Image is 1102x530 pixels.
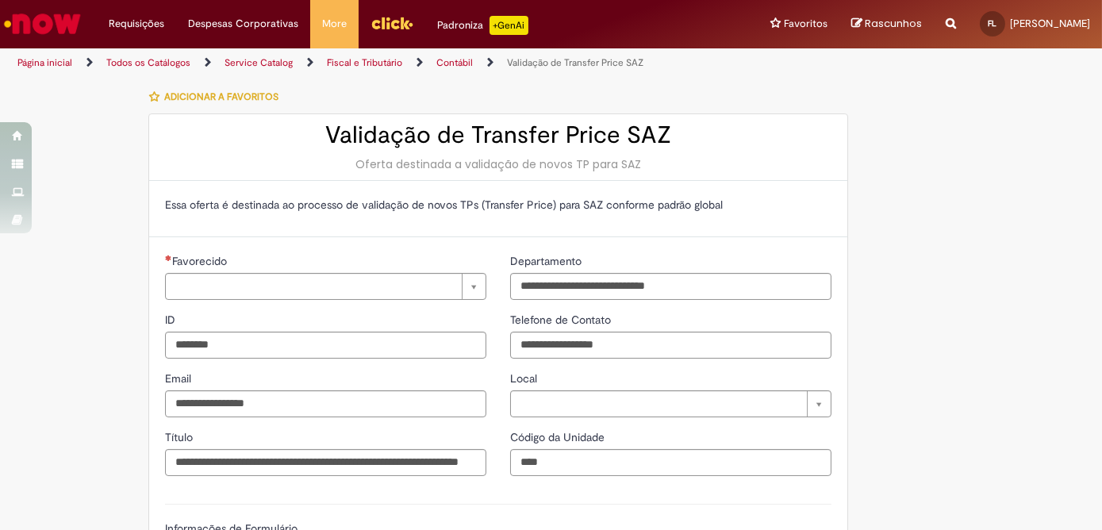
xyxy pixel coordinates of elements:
[507,56,643,69] a: Validação de Transfer Price SAZ
[165,273,486,300] a: Limpar campo Favorecido
[1010,17,1090,30] span: [PERSON_NAME]
[436,56,473,69] a: Contábil
[784,16,827,32] span: Favoritos
[165,255,172,261] span: Necessários
[490,16,528,35] p: +GenAi
[510,273,831,300] input: Departamento
[2,8,83,40] img: ServiceNow
[106,56,190,69] a: Todos os Catálogos
[165,371,194,386] span: Email
[165,449,486,476] input: Título
[371,11,413,35] img: click_logo_yellow_360x200.png
[172,254,230,268] span: Necessários - Favorecido
[109,16,164,32] span: Requisições
[225,56,293,69] a: Service Catalog
[510,313,614,327] span: Telefone de Contato
[510,332,831,359] input: Telefone de Contato
[165,156,831,172] div: Oferta destinada a validação de novos TP para SAZ
[165,313,179,327] span: ID
[865,16,922,31] span: Rascunhos
[510,371,540,386] span: Local
[437,16,528,35] div: Padroniza
[148,80,287,113] button: Adicionar a Favoritos
[165,332,486,359] input: ID
[851,17,922,32] a: Rascunhos
[165,390,486,417] input: Email
[164,90,278,103] span: Adicionar a Favoritos
[165,430,196,444] span: Título
[165,197,831,213] p: Essa oferta é destinada ao processo de validação de novos TPs (Transfer Price) para SAZ conforme ...
[327,56,402,69] a: Fiscal e Tributário
[188,16,298,32] span: Despesas Corporativas
[17,56,72,69] a: Página inicial
[989,18,997,29] span: FL
[510,390,831,417] a: Limpar campo Local
[510,449,831,476] input: Código da Unidade
[510,254,585,268] span: Departamento
[510,430,608,444] span: Código da Unidade
[12,48,723,78] ul: Trilhas de página
[165,122,831,148] h2: Validação de Transfer Price SAZ
[322,16,347,32] span: More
